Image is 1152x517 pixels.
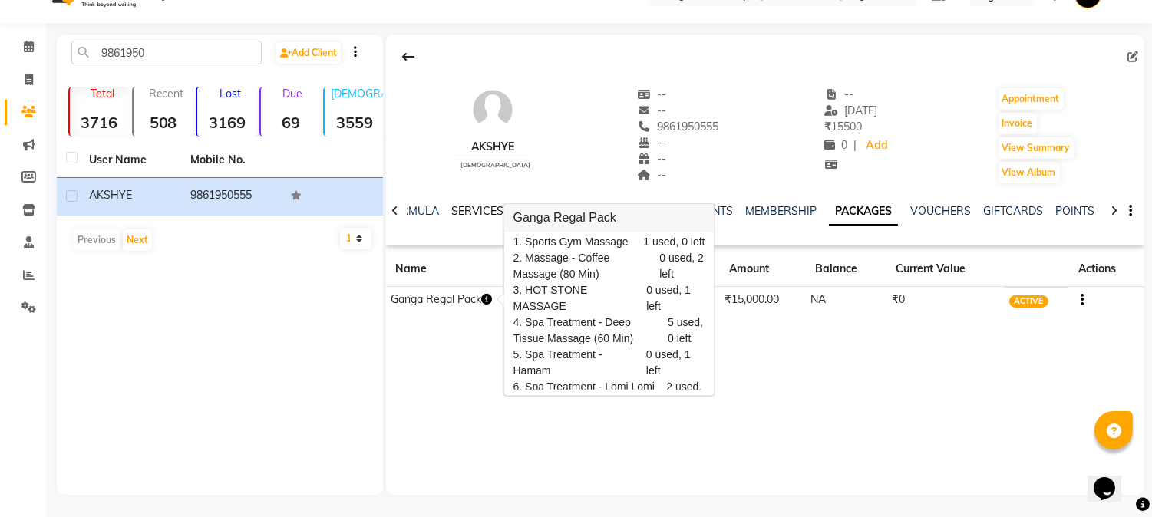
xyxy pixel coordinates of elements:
[513,234,629,250] span: 1. Sports Gym Massage
[470,87,516,133] img: avatar
[331,87,384,100] p: [DEMOGRAPHIC_DATA]
[80,143,181,178] th: User Name
[886,287,1005,314] td: ₹0
[197,113,256,132] strong: 3169
[386,204,439,218] a: FORMULA
[71,41,262,64] input: Search by Name/Mobile/Email/Code
[745,204,817,218] a: MEMBERSHIP
[999,113,1037,134] button: Invoice
[460,161,530,169] span: [DEMOGRAPHIC_DATA]
[824,104,877,117] span: [DATE]
[637,104,666,117] span: --
[451,204,503,218] a: SERVICES
[386,287,534,314] td: Ganga Regal Pack
[513,250,651,282] span: 2. Massage - Coffee Massage (80 Min)
[513,379,658,411] span: 6. Spa Treatment - Lomi Lomi Massage (60 Min)
[513,314,659,347] span: 4. Spa Treatment - Deep Tissue Massage (60 Min)
[999,162,1060,183] button: View Album
[637,136,666,150] span: --
[863,135,890,156] a: Add
[659,250,705,282] span: 0 used, 2 left
[999,137,1074,159] button: View Summary
[504,204,715,232] h3: Ganga Regal Pack
[668,314,705,347] span: 5 used, 0 left
[89,188,132,202] span: AKSHYE
[181,143,282,178] th: Mobile No.
[513,347,637,379] span: 5. Spa Treatment - Hamam
[1009,295,1048,308] span: ACTIVE
[806,252,886,287] th: Balance
[983,204,1043,218] a: GIFTCARDS
[264,87,320,100] p: Due
[134,113,193,132] strong: 508
[181,178,282,216] td: 9861950555
[261,113,320,132] strong: 69
[70,113,129,132] strong: 3716
[824,120,831,133] span: ₹
[386,252,534,287] th: Name
[276,42,341,64] a: Add Client
[76,87,129,100] p: Total
[829,198,898,226] a: PACKAGES
[325,113,384,132] strong: 3559
[806,287,886,314] td: NA
[646,282,705,314] span: 0 used, 1 left
[1069,252,1144,287] th: Actions
[123,229,152,251] button: Next
[392,42,424,71] div: Back to Client
[999,88,1064,110] button: Appointment
[646,347,705,379] span: 0 used, 1 left
[824,87,853,101] span: --
[637,87,666,101] span: --
[720,287,806,314] td: ₹15,000.00
[1055,204,1094,218] a: POINTS
[454,139,530,155] div: AKSHYE
[666,379,705,411] span: 2 used, 0 left
[637,168,666,182] span: --
[643,234,705,250] span: 1 used, 0 left
[637,152,666,166] span: --
[720,252,806,287] th: Amount
[886,252,1005,287] th: Current Value
[513,282,638,314] span: 3. HOT STONE MASSAGE
[853,137,857,153] span: |
[1088,456,1137,502] iframe: chat widget
[637,120,718,133] span: 9861950555
[910,204,971,218] a: VOUCHERS
[824,138,847,152] span: 0
[140,87,193,100] p: Recent
[203,87,256,100] p: Lost
[824,120,862,133] span: 15500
